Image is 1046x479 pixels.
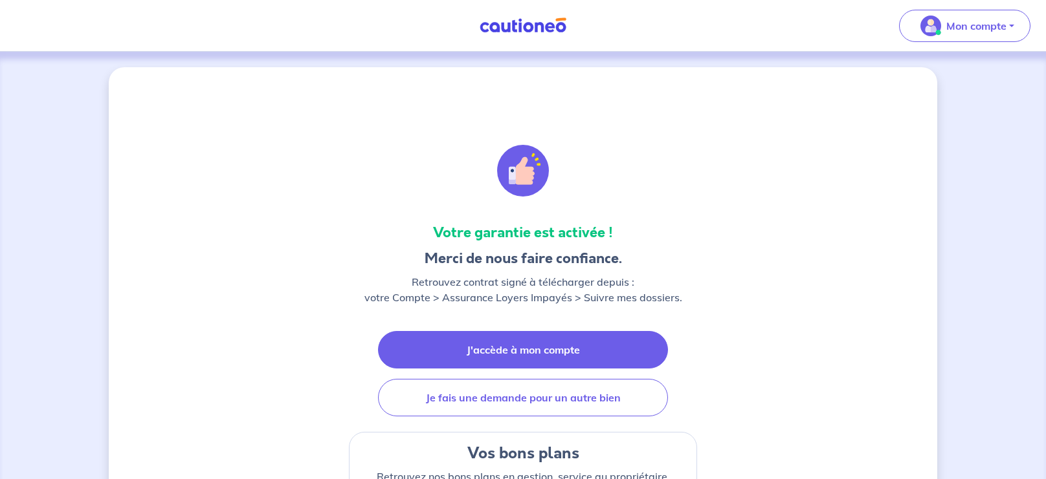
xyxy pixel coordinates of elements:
p: Retrouvez contrat signé à télécharger depuis : votre Compte > Assurance Loyers Impayés > Suivre m... [364,274,682,305]
h4: Vos bons plans [360,443,686,463]
a: Je fais une demande pour un autre bien [378,379,668,416]
img: illu_alert_hand.svg [497,145,549,197]
a: J'accède à mon compte [378,331,668,368]
img: illu_account_valid_menu.svg [920,16,941,36]
strong: Votre garantie est activée ! [433,222,613,242]
img: Cautioneo [474,17,572,34]
h3: Merci de nous faire confiance. [364,248,682,269]
p: Mon compte [946,18,1007,34]
button: illu_account_valid_menu.svgMon compte [899,10,1030,42]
